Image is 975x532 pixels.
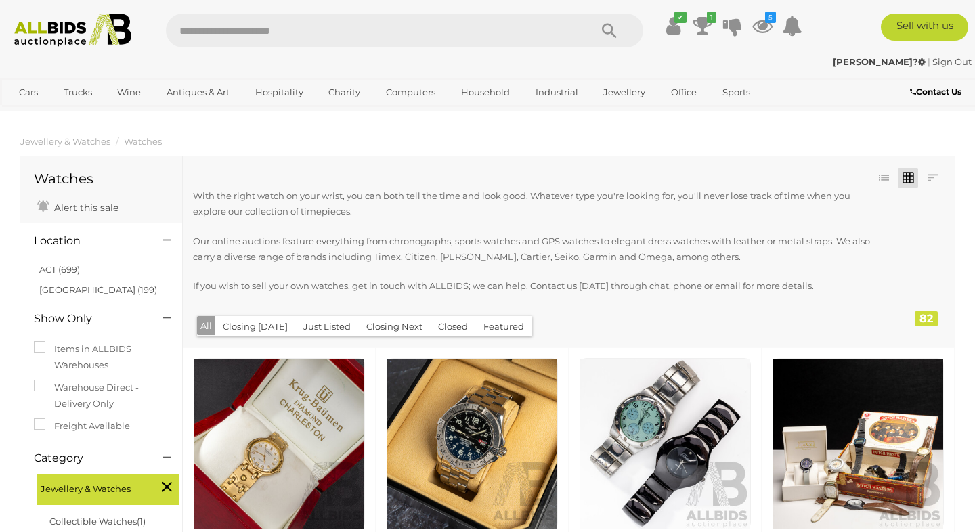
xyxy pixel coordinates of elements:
p: If you wish to sell your own watches, get in touch with ALLBIDS; we can help. Contact us [DATE] t... [193,278,872,294]
a: Industrial [527,81,587,104]
div: 82 [915,311,938,326]
label: Warehouse Direct - Delivery Only [34,380,169,412]
strong: [PERSON_NAME]? [833,56,926,67]
a: ACT (699) [39,264,80,275]
i: 5 [765,12,776,23]
a: Watches [124,136,162,147]
a: 1 [693,14,713,38]
a: Cars [10,81,47,104]
a: [PERSON_NAME]? [833,56,928,67]
button: Featured [475,316,532,337]
a: 5 [752,14,773,38]
a: Jewellery [594,81,654,104]
a: Hospitality [246,81,312,104]
a: [GEOGRAPHIC_DATA] [10,104,124,126]
h4: Category [34,452,143,464]
b: Contact Us [910,87,961,97]
a: ✔ [663,14,683,38]
a: Sign Out [932,56,972,67]
p: Our online auctions feature everything from chronographs, sports watches and GPS watches to elega... [193,234,872,265]
a: Antiques & Art [158,81,238,104]
span: | [928,56,930,67]
button: Closed [430,316,476,337]
button: Just Listed [295,316,359,337]
h1: Watches [34,171,169,186]
span: Jewellery & Watches [41,478,142,497]
h4: Show Only [34,313,143,325]
a: Breitling 42mm SuperOcean Professional Divers Watch, Model A17360 [387,358,558,529]
img: Allbids.com.au [7,14,139,47]
i: 1 [707,12,716,23]
a: Alert this sale [34,196,122,217]
button: Search [576,14,643,47]
a: Wine [108,81,150,104]
a: Collectible Watches(1) [49,516,146,527]
label: Items in ALLBIDS Warehouses [34,341,169,373]
i: ✔ [674,12,687,23]
a: Sports [714,81,759,104]
a: Collection of Various Watches in Vintage Box Including D&G 37mm Dress Watch [773,358,944,529]
a: Krug-Baümen Charleston Diamond Ladies Watch, 415263DM, 18ct Electroplated [194,358,365,529]
h4: Location [34,235,143,247]
a: Household [452,81,519,104]
a: Trucks [55,81,101,104]
a: Sell with us [881,14,968,41]
span: Alert this sale [51,202,118,214]
a: [GEOGRAPHIC_DATA] (199) [39,284,157,295]
a: Office [662,81,706,104]
button: Closing Next [358,316,431,337]
span: (1) [137,516,146,527]
a: Contact Us [910,85,965,99]
a: Computers [377,81,444,104]
p: With the right watch on your wrist, you can both tell the time and look good. Whatever type you'r... [193,188,872,220]
label: Freight Available [34,418,130,434]
a: Fondini Collection Ladies Watch & Fondini Collection Mens Watch [580,358,751,529]
button: All [197,316,215,336]
button: Closing [DATE] [215,316,296,337]
a: Charity [320,81,369,104]
a: Jewellery & Watches [20,136,110,147]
